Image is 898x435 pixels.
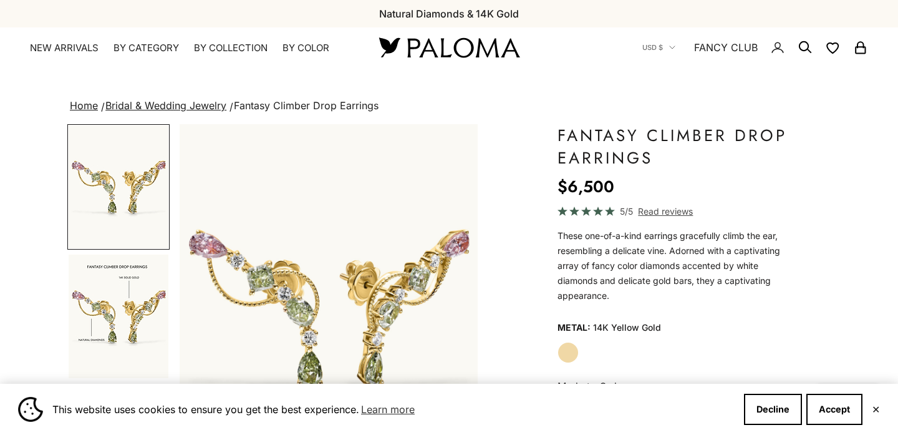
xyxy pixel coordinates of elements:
[638,204,693,218] span: Read reviews
[70,99,98,112] a: Home
[69,125,168,248] img: #YellowGold
[359,400,417,419] a: Learn more
[379,6,519,22] p: Natural Diamonds & 14K Gold
[234,99,379,112] span: Fantasy Climber Drop Earrings
[642,42,663,53] span: USD $
[30,42,99,54] a: NEW ARRIVALS
[18,397,43,422] img: Cookie banner
[806,394,862,425] button: Accept
[52,400,734,419] span: This website uses cookies to ensure you get the best experience.
[558,228,799,303] div: These one-of-a-kind earrings gracefully climb the ear, resembling a delicate vine. Adorned with a...
[67,253,170,379] button: Go to item 2
[105,99,226,112] a: Bridal & Wedding Jewelry
[113,42,179,54] summary: By Category
[30,42,349,54] nav: Primary navigation
[558,204,799,218] a: 5/5 Read reviews
[282,42,329,54] summary: By Color
[69,255,168,378] img: #YellowGold #WhiteGold #RoseGold
[558,124,799,169] h1: Fantasy Climber Drop Earrings
[67,97,831,115] nav: breadcrumbs
[593,318,661,337] variant-option-value: 14K Yellow Gold
[642,27,868,67] nav: Secondary navigation
[620,204,633,218] span: 5/5
[744,394,802,425] button: Decline
[194,42,268,54] summary: By Collection
[694,39,758,56] a: FANCY CLUB
[642,42,675,53] button: USD $
[67,124,170,250] button: Go to item 1
[558,318,591,337] legend: Metal:
[558,378,799,394] p: Made to Order
[872,406,880,413] button: Close
[558,174,614,199] sale-price: $6,500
